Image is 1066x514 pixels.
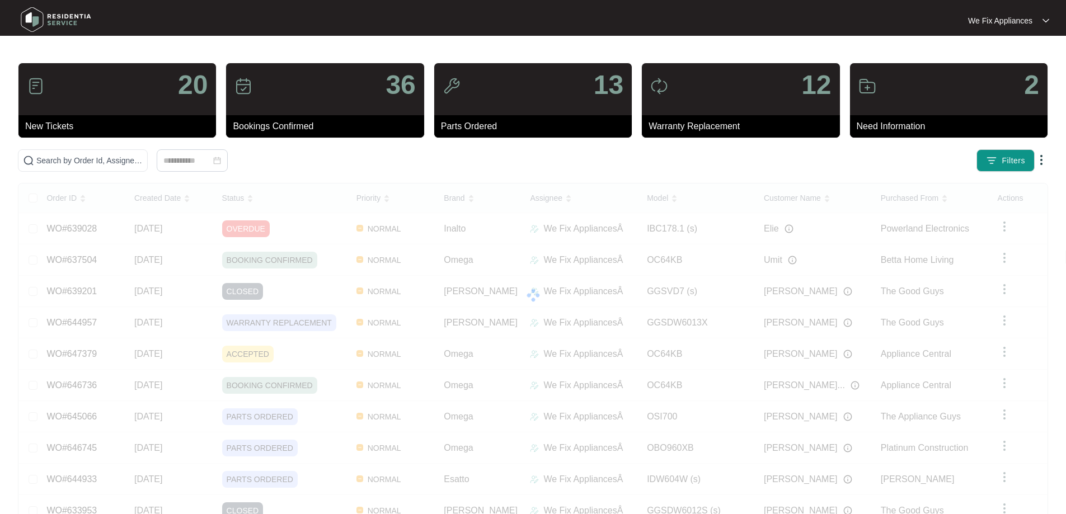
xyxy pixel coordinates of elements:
p: New Tickets [25,120,216,133]
img: icon [443,77,461,95]
img: dropdown arrow [1042,18,1049,23]
p: Need Information [857,120,1048,133]
p: 36 [386,72,415,98]
img: icon [27,77,45,95]
p: 20 [178,72,208,98]
img: residentia service logo [17,3,95,36]
span: Filters [1002,155,1025,167]
img: icon [234,77,252,95]
img: icon [858,77,876,95]
img: filter icon [986,155,997,166]
p: 2 [1024,72,1039,98]
button: filter iconFilters [976,149,1035,172]
p: We Fix Appliances [968,15,1032,26]
img: search-icon [23,155,34,166]
p: Bookings Confirmed [233,120,424,133]
p: 13 [594,72,623,98]
img: icon [650,77,668,95]
p: 12 [801,72,831,98]
p: Parts Ordered [441,120,632,133]
p: Warranty Replacement [649,120,839,133]
img: dropdown arrow [1035,153,1048,167]
input: Search by Order Id, Assignee Name, Customer Name, Brand and Model [36,154,143,167]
